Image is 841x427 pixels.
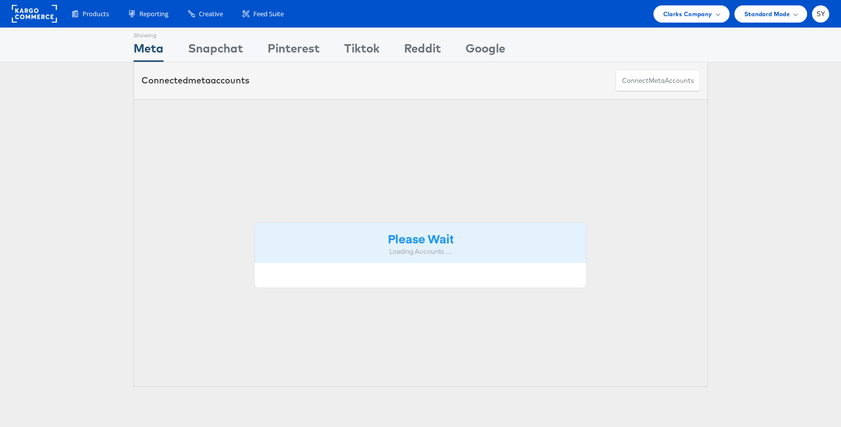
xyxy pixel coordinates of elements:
[744,9,790,19] span: Standard Mode
[649,76,665,85] span: meta
[199,9,223,19] span: Creative
[262,247,579,256] div: Loading Accounts ....
[141,74,249,87] div: Connected accounts
[344,40,380,62] div: Tiktok
[465,40,505,62] div: Google
[404,40,441,62] div: Reddit
[816,11,825,17] span: SY
[253,9,284,19] span: Feed Suite
[388,230,454,246] strong: Please Wait
[134,40,163,62] div: Meta
[188,75,211,86] span: meta
[134,28,163,40] div: Showing
[188,40,243,62] div: Snapchat
[139,9,168,19] span: Reporting
[663,9,712,19] span: Clarks Company
[268,40,320,62] div: Pinterest
[616,70,700,92] button: ConnectmetaAccounts
[82,9,109,19] span: Products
